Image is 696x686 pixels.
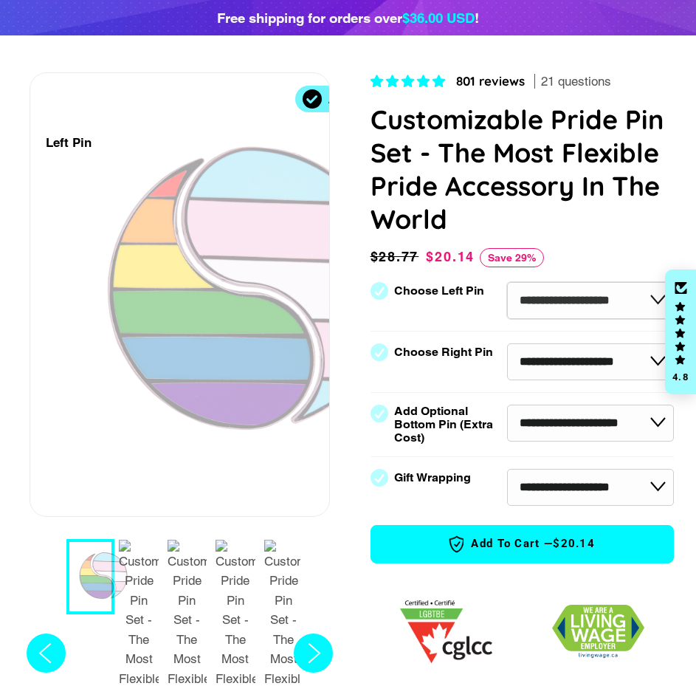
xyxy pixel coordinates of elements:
label: Add Optional Bottom Pin (Extra Cost) [394,405,507,445]
div: Free shipping for orders over ! [217,7,479,28]
span: Add to Cart — [393,535,652,554]
span: $20.14 [553,536,595,552]
img: 1706832627.png [552,605,644,659]
img: 1705457225.png [400,600,492,663]
span: $36.00 USD [402,10,475,26]
button: 1 / 7 [66,539,114,614]
label: Gift Wrapping [394,471,471,484]
span: $20.14 [426,249,475,264]
span: 21 questions [541,73,611,91]
label: Choose Left Pin [394,284,484,298]
span: Save 29% [480,248,544,267]
button: Add to Cart —$20.14 [371,525,675,563]
label: Choose Right Pin [394,346,493,359]
div: 1 / 7 [30,73,329,516]
span: $28.77 [371,247,423,267]
span: 4.83 stars [371,74,449,89]
div: Click to open Judge.me floating reviews tab [665,270,696,395]
span: 801 reviews [456,73,525,89]
div: 4.8 [672,372,689,382]
h1: Customizable Pride Pin Set - The Most Flexible Pride Accessory In The World [371,103,675,236]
